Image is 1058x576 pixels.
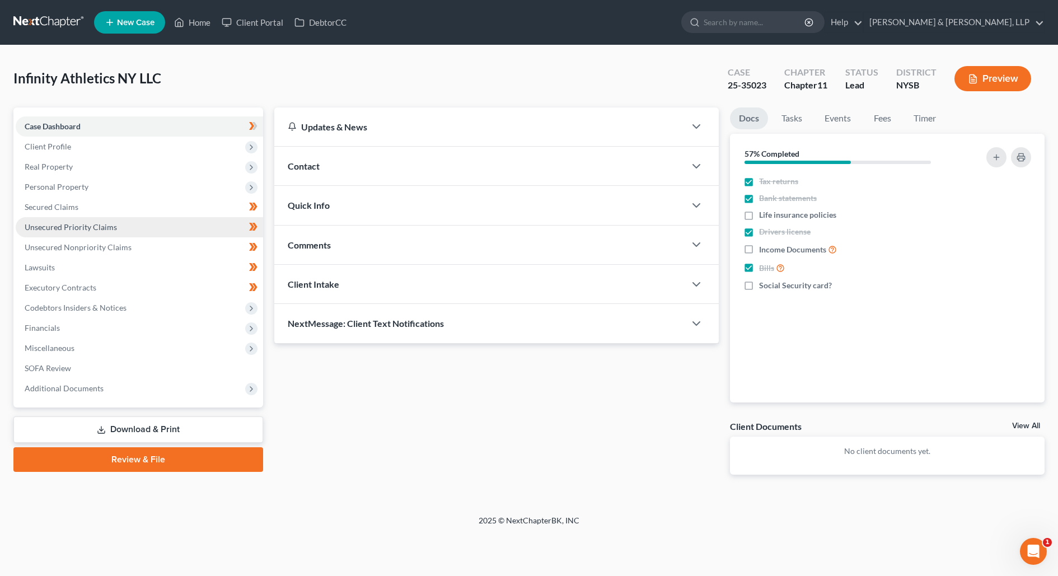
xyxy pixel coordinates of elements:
[845,79,878,92] div: Lead
[728,79,766,92] div: 25-35023
[16,217,263,237] a: Unsecured Priority Claims
[168,12,216,32] a: Home
[13,416,263,443] a: Download & Print
[759,209,836,221] span: Life insurance policies
[16,278,263,298] a: Executory Contracts
[16,197,263,217] a: Secured Claims
[25,162,73,171] span: Real Property
[1012,422,1040,430] a: View All
[13,70,161,86] span: Infinity Athletics NY LLC
[759,244,826,255] span: Income Documents
[759,280,832,291] span: Social Security card?
[288,200,330,210] span: Quick Info
[25,142,71,151] span: Client Profile
[1020,538,1047,565] iframe: Intercom live chat
[16,257,263,278] a: Lawsuits
[896,79,937,92] div: NYSB
[288,318,444,329] span: NextMessage: Client Text Notifications
[784,79,827,92] div: Chapter
[730,420,802,432] div: Client Documents
[13,447,263,472] a: Review & File
[25,323,60,333] span: Financials
[25,182,88,191] span: Personal Property
[759,193,817,204] span: Bank statements
[25,222,117,232] span: Unsecured Priority Claims
[16,116,263,137] a: Case Dashboard
[1043,538,1052,547] span: 1
[288,121,672,133] div: Updates & News
[759,263,774,274] span: Bills
[864,107,900,129] a: Fees
[739,446,1036,457] p: No client documents yet.
[288,161,320,171] span: Contact
[25,242,132,252] span: Unsecured Nonpriority Claims
[25,263,55,272] span: Lawsuits
[16,358,263,378] a: SOFA Review
[216,12,289,32] a: Client Portal
[954,66,1031,91] button: Preview
[288,279,339,289] span: Client Intake
[825,12,863,32] a: Help
[704,12,806,32] input: Search by name...
[773,107,811,129] a: Tasks
[25,303,127,312] span: Codebtors Insiders & Notices
[896,66,937,79] div: District
[25,202,78,212] span: Secured Claims
[759,226,811,237] span: Drivers license
[25,343,74,353] span: Miscellaneous
[728,66,766,79] div: Case
[730,107,768,129] a: Docs
[288,240,331,250] span: Comments
[745,149,799,158] strong: 57% Completed
[210,515,848,535] div: 2025 © NextChapterBK, INC
[289,12,352,32] a: DebtorCC
[25,383,104,393] span: Additional Documents
[816,107,860,129] a: Events
[117,18,155,27] span: New Case
[25,283,96,292] span: Executory Contracts
[25,121,81,131] span: Case Dashboard
[864,12,1044,32] a: [PERSON_NAME] & [PERSON_NAME], LLP
[759,176,798,187] span: Tax returns
[16,237,263,257] a: Unsecured Nonpriority Claims
[905,107,945,129] a: Timer
[845,66,878,79] div: Status
[25,363,71,373] span: SOFA Review
[784,66,827,79] div: Chapter
[817,79,827,90] span: 11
